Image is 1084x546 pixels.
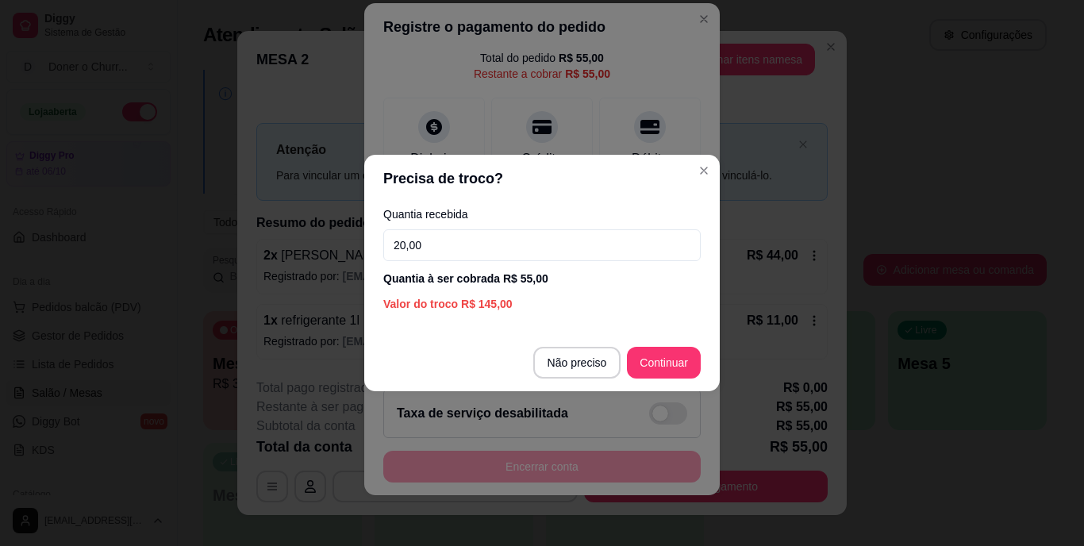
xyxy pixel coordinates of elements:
[533,347,621,379] button: Não preciso
[691,158,717,183] button: Close
[364,155,720,202] header: Precisa de troco?
[383,209,701,220] label: Quantia recebida
[383,296,701,312] div: Valor do troco R$ 145,00
[383,271,701,286] div: Quantia à ser cobrada R$ 55,00
[627,347,701,379] button: Continuar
